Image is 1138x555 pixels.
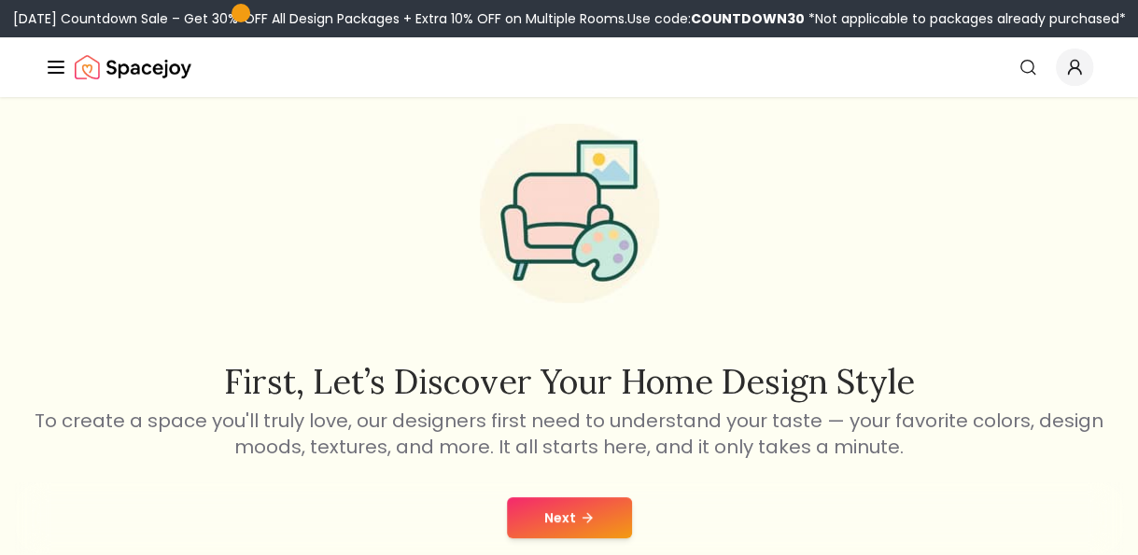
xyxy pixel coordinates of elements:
span: Use code: [627,9,805,28]
p: To create a space you'll truly love, our designers first need to understand your taste — your fav... [32,408,1107,460]
h2: First, let’s discover your home design style [32,363,1107,400]
span: *Not applicable to packages already purchased* [805,9,1126,28]
div: [DATE] Countdown Sale – Get 30% OFF All Design Packages + Extra 10% OFF on Multiple Rooms. [13,9,1126,28]
a: Spacejoy [75,49,191,86]
img: Spacejoy Logo [75,49,191,86]
nav: Global [45,37,1093,97]
b: COUNTDOWN30 [691,9,805,28]
button: Next [507,497,632,538]
img: Start Style Quiz Illustration [450,94,689,333]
